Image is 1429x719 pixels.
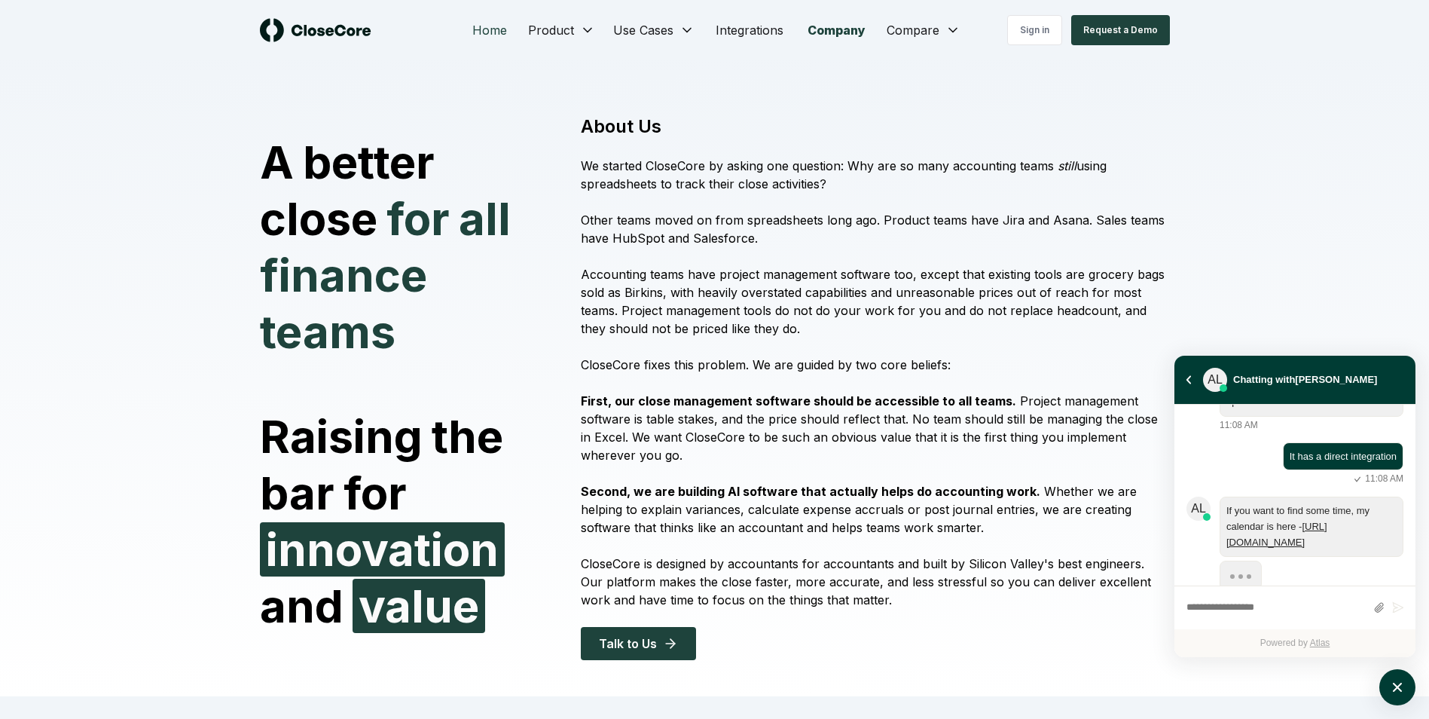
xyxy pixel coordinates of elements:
span: Raising [260,408,423,465]
span: better [303,134,435,191]
div: Chatting with [PERSON_NAME] [1233,371,1377,389]
span: the [432,408,503,465]
a: [URL][DOMAIN_NAME] [1226,521,1327,548]
div: Tuesday, September 9, 11:08 AM [1220,497,1403,557]
div: atlas-ticket [1174,405,1415,657]
button: Product [519,15,604,45]
div: atlas-message [1186,561,1403,605]
div: atlas-message-text [1290,449,1397,464]
span: finance [260,248,427,302]
span: Product [528,21,574,39]
span: for [386,191,450,246]
strong: Second, we are building AI software that actually helps do accounting work. [581,484,1040,499]
p: Project management software is table stakes, and the price should reflect that. No team should st... [581,392,1169,464]
button: Request a Demo [1071,15,1170,45]
div: atlas-composer [1186,594,1403,622]
button: Attach files by clicking or dropping files here [1373,601,1385,614]
button: Compare [878,15,969,45]
a: Sign in [1007,15,1062,45]
span: Use Cases [613,21,673,39]
p: We started CloseCore by asking one question: Why are so many accounting teams using spreadsheets ... [581,157,1169,193]
p: If you want to find some time, my calendar is here - [1226,503,1397,550]
span: value [353,579,485,633]
div: 11:08 AM [1220,418,1258,432]
p: CloseCore fixes this problem. We are guided by two core beliefs: [581,356,1169,374]
div: atlas-message-bubble [1220,497,1403,557]
p: Other teams moved on from spreadsheets long ago. Product teams have Jira and Asana. Sales teams h... [581,211,1169,247]
div: atlas-message-author-avatar [1203,368,1227,392]
button: atlas-launcher [1379,669,1415,705]
span: all [459,191,511,246]
p: CloseCore is designed by accountants for accountants and built by Silicon Valley's best engineers... [581,555,1169,609]
h1: About Us [581,115,1169,139]
div: atlas-window [1174,356,1415,657]
a: Home [460,15,519,45]
a: Atlas [1310,638,1330,648]
div: 11:08 AM [1350,472,1403,486]
a: Integrations [704,15,795,45]
i: still [1058,158,1076,173]
span: and [260,578,344,635]
span: Compare [887,21,939,39]
div: atlas-message-text [1226,503,1397,550]
div: Tuesday, September 9, 11:08 AM [1202,442,1403,486]
button: Talk to Us [581,627,696,660]
p: Whether we are helping to explain variances, calculate expense accruals or post journal entries, ... [581,482,1169,537]
span: for [344,465,407,522]
div: atlas-message-author-avatar [1186,497,1211,521]
div: atlas-message [1186,442,1403,486]
span: A [260,134,294,191]
div: Powered by [1174,629,1415,657]
div: atlas-message [1186,497,1403,557]
span: teams [260,304,395,359]
span: bar [260,465,334,522]
button: Use Cases [604,15,704,45]
span: innovation [260,522,505,577]
img: logo [260,18,371,42]
a: Company [795,15,878,45]
strong: First, our close management software should be accessible to all teams. [581,393,1016,408]
button: atlas-back-button [1180,372,1197,388]
span: close [260,191,377,247]
svg: atlas-sent-icon [1350,473,1365,486]
div: atlas-message-bubble [1283,442,1403,471]
p: Accounting teams have project management software too, except that existing tools are grocery bag... [581,265,1169,338]
div: atlas-message-bubble [1220,561,1262,590]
